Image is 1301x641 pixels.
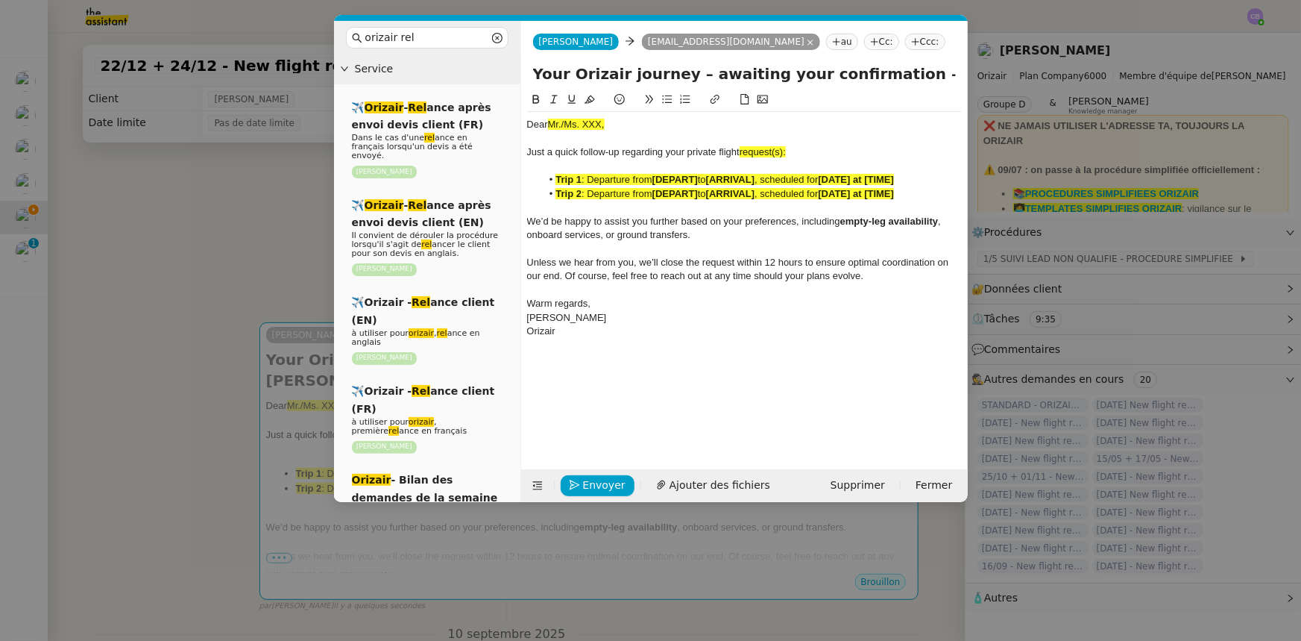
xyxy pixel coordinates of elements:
button: Envoyer [561,475,634,496]
em: Rel [412,385,430,397]
nz-tag: [PERSON_NAME] [352,352,417,365]
span: ✈️Orizair - ance client (FR) [352,385,495,414]
span: Mr./Ms. XXX, [548,119,605,130]
span: ✈️ - ance après envoi devis client (EN) [352,199,491,228]
nz-tag: [PERSON_NAME] [352,263,417,276]
button: Fermer [907,475,961,496]
input: Subject [533,63,956,85]
em: Rel [412,296,430,308]
span: : Departure from [582,188,652,199]
em: rel [421,240,432,249]
em: rel [424,133,435,143]
nz-tag: [PERSON_NAME] [352,441,417,454]
em: rel [388,426,399,436]
nz-tag: Cc: [864,34,899,50]
em: Rel [408,199,426,211]
span: Il convient de dérouler la procédure lorsqu'il s'agit de ancer le client pour son devis en anglais. [352,231,499,258]
span: Just a quick follow-up regarding your private flight [527,146,740,157]
span: [PERSON_NAME] [539,37,614,47]
em: Orizair [365,101,404,113]
span: Dans le cas d'une ance en français lorsqu'un devis a été envoyé. [352,133,473,160]
span: , onboard services, or ground transfers. [527,216,944,240]
span: ✈️Orizair - ance client (EN) [352,296,495,325]
em: orizair [409,417,434,427]
button: Supprimer [822,475,894,496]
strong: [ARRIVAL] [706,174,755,185]
span: to [698,174,706,185]
span: Orizair [527,325,555,337]
span: Envoyer [583,477,626,494]
nz-tag: [PERSON_NAME] [352,166,417,178]
strong: [DEPART] [652,174,698,185]
strong: Trip 1 [555,174,582,185]
em: Orizair [352,474,391,486]
em: orizair [409,328,434,338]
nz-tag: au [826,34,858,50]
em: Rel [408,101,426,113]
button: Ajouter des fichiers [647,475,779,496]
span: Ajouter des fichiers [670,477,770,494]
strong: [DATE] at [TIME] [819,188,895,199]
span: to [698,188,706,199]
span: Supprimer [831,477,885,494]
span: We’d be happy to assist you further based on your preferences, including [527,216,840,227]
span: , scheduled for [755,188,818,199]
nz-tag: [EMAIL_ADDRESS][DOMAIN_NAME] [642,34,820,50]
span: : Departure from [582,174,652,185]
input: Templates [365,29,489,46]
span: Warm regards, [527,298,590,309]
strong: [DEPART] [652,188,698,199]
em: Orizair [365,199,404,211]
nz-tag: Ccc: [905,34,945,50]
span: à utiliser pour , ance en anglais [352,328,480,347]
span: à utiliser pour , première ance en français [352,417,467,436]
strong: [DATE] at [TIME] [819,174,895,185]
span: - Bilan des demandes de la semaine [352,474,498,503]
span: , scheduled for [755,174,818,185]
span: Dear [527,119,548,130]
span: Service [355,60,514,78]
span: Fermer [916,477,952,494]
strong: empty-leg availability [840,216,939,227]
div: Service [334,54,520,84]
strong: Trip 2 [555,188,582,199]
span: [PERSON_NAME] [527,312,607,323]
span: Unless we hear from you, we’ll close the request within 12 hours to ensure optimal coordination o... [527,257,951,281]
span: ✈️ - ance après envoi devis client (FR) [352,101,491,131]
em: rel [437,328,447,338]
span: request(s): [740,146,786,157]
strong: [ARRIVAL] [706,188,755,199]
